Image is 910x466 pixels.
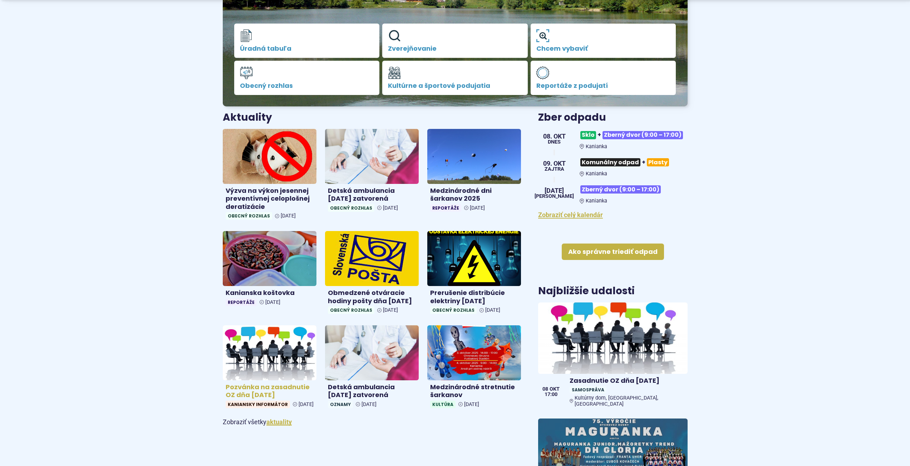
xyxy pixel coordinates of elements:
[299,401,314,407] span: [DATE]
[542,392,560,397] span: 17:00
[266,418,292,426] a: Zobraziť všetky aktuality
[325,129,419,215] a: Detská ambulancia [DATE] zatvorená Obecný rozhlas [DATE]
[538,112,687,123] h3: Zber odpadu
[575,395,684,407] span: Kultúrny dom, [GEOGRAPHIC_DATA], [GEOGRAPHIC_DATA]
[427,129,521,215] a: Medzinárodné dni šarkanov 2025 Reportáže [DATE]
[536,45,670,52] span: Chcem vybaviť
[586,144,607,150] span: Kanianka
[383,307,398,313] span: [DATE]
[580,185,661,194] span: Zberný dvor (9:00 – 17:00)
[543,160,566,167] span: 09. okt
[538,286,635,297] h3: Najbližšie udalosti
[562,244,664,260] a: Ako správne triediť odpad
[383,205,398,211] span: [DATE]
[427,325,521,411] a: Medzinárodné stretnutie šarkanov Kultúra [DATE]
[382,24,528,58] a: Zverejňovanie
[328,187,416,203] h4: Detská ambulancia [DATE] zatvorená
[382,61,528,95] a: Kultúrne a športové podujatia
[542,387,548,392] span: 08
[328,306,374,314] span: Obecný rozhlas
[226,401,290,408] span: Kaniansky informátor
[325,231,419,317] a: Obmedzené otváracie hodiny pošty dňa [DATE] Obecný rozhlas [DATE]
[543,133,566,140] span: 08. okt
[223,325,316,411] a: Pozvánka na zasadnutie OZ dňa [DATE] Kaniansky informátor [DATE]
[538,128,687,150] a: Sklo+Zberný dvor (9:00 – 17:00) Kanianka 08. okt Dnes
[361,401,377,407] span: [DATE]
[470,205,485,211] span: [DATE]
[531,24,676,58] a: Chcem vybaviť
[580,155,687,169] h3: +
[223,417,521,428] p: Zobraziť všetky
[464,401,479,407] span: [DATE]
[226,383,314,399] h4: Pozvánka na zasadnutie OZ dňa [DATE]
[570,377,684,385] h4: Zasadnutie OZ dňa [DATE]
[531,61,676,95] a: Reportáže z podujatí
[543,140,566,145] span: Dnes
[388,45,522,52] span: Zverejňovanie
[430,187,518,203] h4: Medzinárodné dni šarkanov 2025
[550,387,560,392] span: okt
[536,82,670,89] span: Reportáže z podujatí
[388,82,522,89] span: Kultúrne a športové podujatia
[226,212,272,220] span: Obecný rozhlas
[226,187,314,211] h4: Výzva na výkon jesennej preventívnej celoplošnej deratizácie
[430,383,518,399] h4: Medzinárodné stretnutie šarkanov
[223,112,272,123] h3: Aktuality
[570,386,606,394] span: Samospráva
[226,289,314,297] h4: Kanianska koštovka
[234,61,380,95] a: Obecný rozhlas
[328,204,374,212] span: Obecný rozhlas
[580,158,640,166] span: Komunálny odpad
[535,194,574,199] span: [PERSON_NAME]
[580,131,596,139] span: Sklo
[281,213,296,219] span: [DATE]
[265,299,280,305] span: [DATE]
[226,299,257,306] span: Reportáže
[602,131,683,139] span: Zberný dvor (9:00 – 17:00)
[328,289,416,305] h4: Obmedzené otváracie hodiny pošty dňa [DATE]
[538,155,687,177] a: Komunálny odpad+Plasty Kanianka 09. okt Zajtra
[538,302,687,410] a: Zasadnutie OZ dňa [DATE] SamosprávaKultúrny dom, [GEOGRAPHIC_DATA], [GEOGRAPHIC_DATA] 08 okt 17:00
[430,204,461,212] span: Reportáže
[240,45,374,52] span: Úradná tabuľa
[234,24,380,58] a: Úradná tabuľa
[240,82,374,89] span: Obecný rozhlas
[325,325,419,411] a: Detská ambulancia [DATE] zatvorená Oznamy [DATE]
[430,306,477,314] span: Obecný rozhlas
[535,187,574,194] span: [DATE]
[586,171,607,177] span: Kanianka
[223,231,316,309] a: Kanianska koštovka Reportáže [DATE]
[538,182,687,204] a: Zberný dvor (9:00 – 17:00) Kanianka [DATE] [PERSON_NAME]
[223,129,316,222] a: Výzva na výkon jesennej preventívnej celoplošnej deratizácie Obecný rozhlas [DATE]
[580,128,687,142] h3: +
[328,383,416,399] h4: Detská ambulancia [DATE] zatvorená
[543,167,566,172] span: Zajtra
[586,198,607,204] span: Kanianka
[538,211,603,219] a: Zobraziť celý kalendár
[427,231,521,317] a: Prerušenie distribúcie elektriny [DATE] Obecný rozhlas [DATE]
[430,289,518,305] h4: Prerušenie distribúcie elektriny [DATE]
[328,401,353,408] span: Oznamy
[647,158,669,166] span: Plasty
[485,307,500,313] span: [DATE]
[430,401,456,408] span: Kultúra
